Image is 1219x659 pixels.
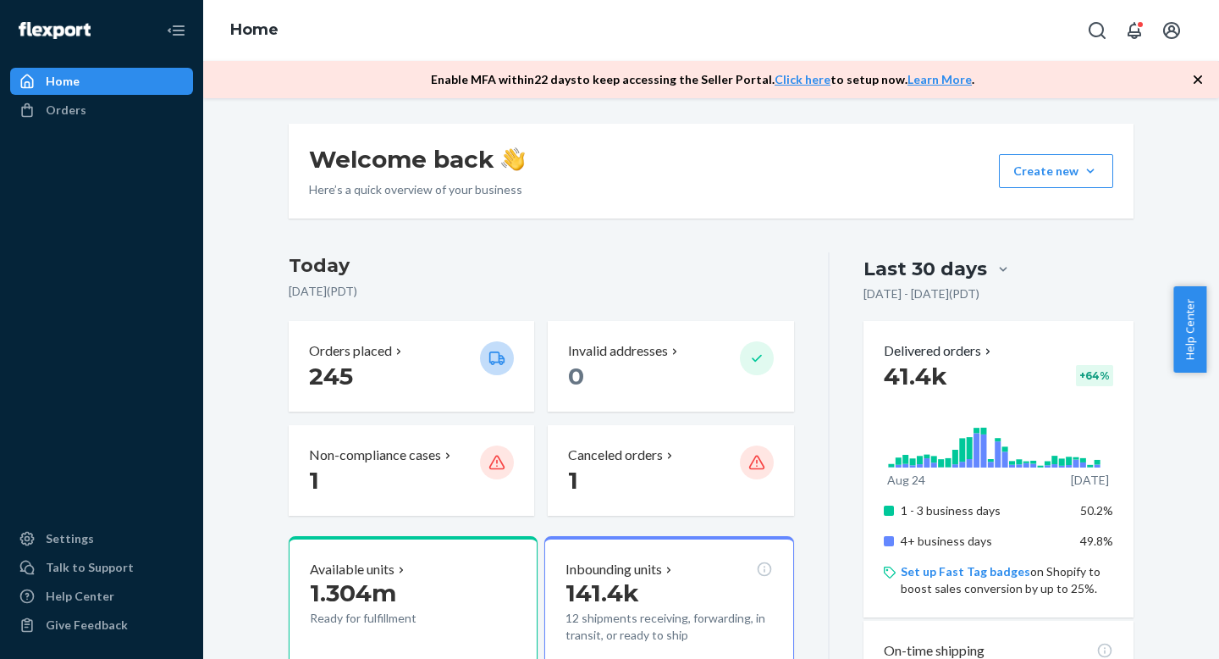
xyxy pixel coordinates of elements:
[887,472,925,489] p: Aug 24
[159,14,193,47] button: Close Navigation
[907,72,972,86] a: Learn More
[309,466,319,495] span: 1
[568,341,668,361] p: Invalid addresses
[46,73,80,90] div: Home
[230,20,279,39] a: Home
[1173,286,1206,373] button: Help Center
[309,144,525,174] h1: Welcome back
[310,560,394,579] p: Available units
[10,97,193,124] a: Orders
[863,285,979,302] p: [DATE] - [DATE] ( PDT )
[1117,14,1151,47] button: Open notifications
[884,362,947,390] span: 41.4k
[19,22,91,39] img: Flexport logo
[565,560,662,579] p: Inbounding units
[46,102,86,119] div: Orders
[309,341,392,361] p: Orders placed
[548,321,793,412] button: Invalid addresses 0
[548,425,793,516] button: Canceled orders 1
[999,154,1113,188] button: Create new
[310,610,466,627] p: Ready for fulfillment
[289,321,534,412] button: Orders placed 245
[289,252,794,280] h3: Today
[884,341,995,361] button: Delivered orders
[10,68,193,95] a: Home
[10,583,193,610] a: Help Center
[1080,14,1114,47] button: Open Search Box
[10,554,193,581] button: Talk to Support
[901,564,1030,579] a: Set up Fast Tag badges
[901,502,1067,519] p: 1 - 3 business days
[309,362,353,390] span: 245
[568,466,578,495] span: 1
[309,446,441,465] p: Non-compliance cases
[10,612,193,639] button: Give Feedback
[775,72,830,86] a: Click here
[217,6,292,55] ol: breadcrumbs
[863,256,987,282] div: Last 30 days
[310,579,396,607] span: 1.304m
[1155,14,1189,47] button: Open account menu
[565,579,639,607] span: 141.4k
[431,71,974,88] p: Enable MFA within 22 days to keep accessing the Seller Portal. to setup now. .
[289,283,794,300] p: [DATE] ( PDT )
[568,362,584,390] span: 0
[1109,608,1202,651] iframe: Opens a widget where you can chat to one of our agents
[10,525,193,552] a: Settings
[46,530,94,547] div: Settings
[901,563,1113,597] p: on Shopify to boost sales conversion by up to 25%.
[309,181,525,198] p: Here’s a quick overview of your business
[289,425,534,516] button: Non-compliance cases 1
[46,559,134,576] div: Talk to Support
[1076,365,1113,386] div: + 64 %
[565,610,772,644] p: 12 shipments receiving, forwarding, in transit, or ready to ship
[1080,503,1113,518] span: 50.2%
[568,446,663,465] p: Canceled orders
[501,147,525,171] img: hand-wave emoji
[1080,534,1113,548] span: 49.8%
[901,533,1067,550] p: 4+ business days
[46,617,128,634] div: Give Feedback
[1071,472,1109,489] p: [DATE]
[46,588,114,605] div: Help Center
